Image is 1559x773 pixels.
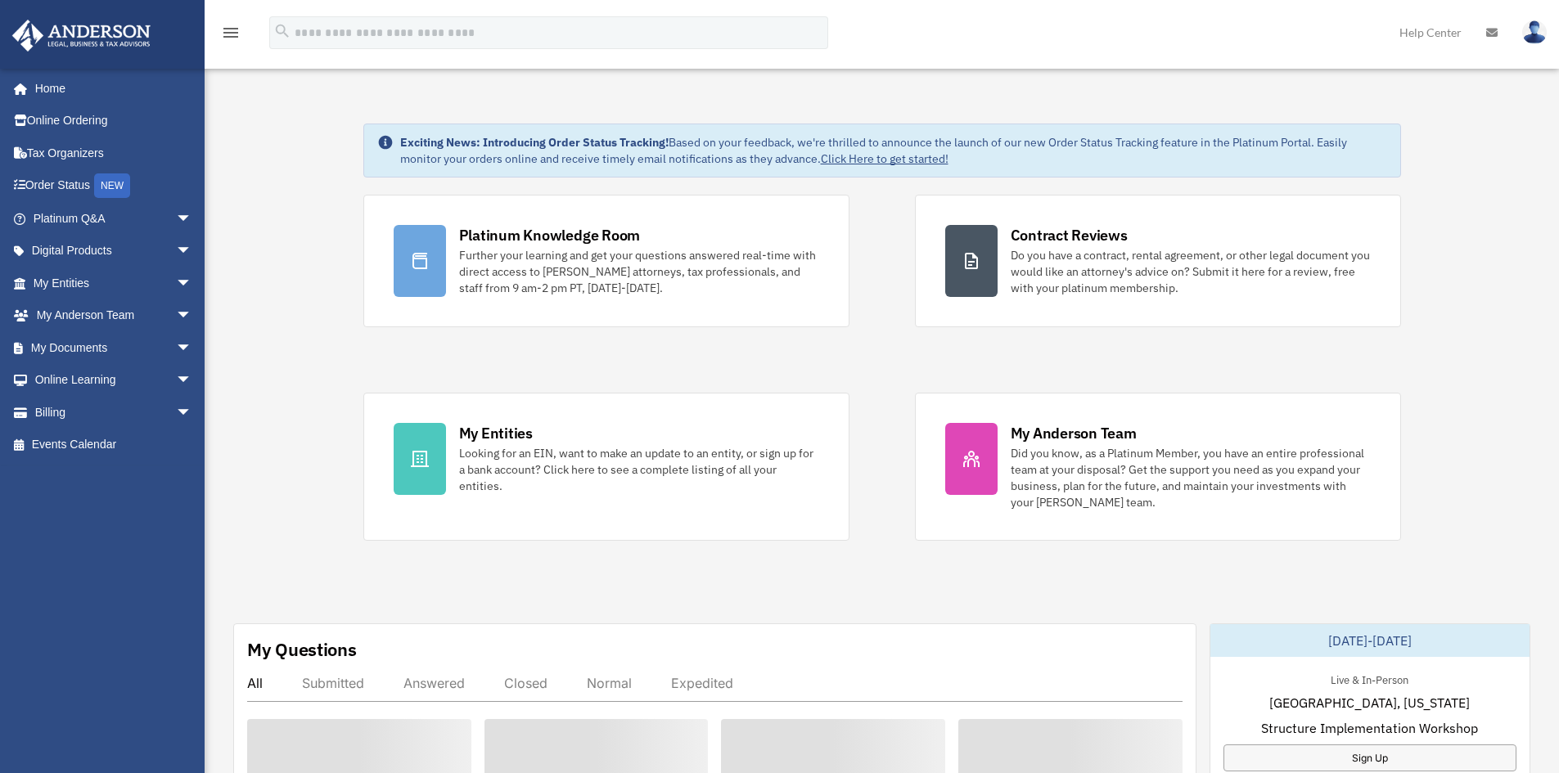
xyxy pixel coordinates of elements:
[11,137,217,169] a: Tax Organizers
[1210,624,1530,657] div: [DATE]-[DATE]
[915,195,1401,327] a: Contract Reviews Do you have a contract, rental agreement, or other legal document you would like...
[247,637,357,662] div: My Questions
[11,105,217,137] a: Online Ordering
[459,225,641,245] div: Platinum Knowledge Room
[11,299,217,332] a: My Anderson Teamarrow_drop_down
[176,331,209,365] span: arrow_drop_down
[1269,693,1470,712] span: [GEOGRAPHIC_DATA], [US_STATE]
[11,396,217,429] a: Billingarrow_drop_down
[247,675,263,691] div: All
[11,72,209,105] a: Home
[1011,225,1128,245] div: Contract Reviews
[1011,445,1371,510] div: Did you know, as a Platinum Member, you have an entire professional team at your disposal? Get th...
[176,235,209,268] span: arrow_drop_down
[459,423,533,443] div: My Entities
[11,267,217,299] a: My Entitiesarrow_drop_down
[403,675,465,691] div: Answered
[11,364,217,397] a: Online Learningarrow_drop_down
[221,29,241,43] a: menu
[1223,744,1516,771] a: Sign Up
[1522,20,1547,44] img: User Pic
[363,393,849,541] a: My Entities Looking for an EIN, want to make an update to an entity, or sign up for a bank accoun...
[176,267,209,300] span: arrow_drop_down
[11,235,217,267] a: Digital Productsarrow_drop_down
[400,134,1387,167] div: Based on your feedback, we're thrilled to announce the launch of our new Order Status Tracking fe...
[915,393,1401,541] a: My Anderson Team Did you know, as a Platinum Member, you have an entire professional team at your...
[273,22,291,40] i: search
[821,151,948,166] a: Click Here to get started!
[363,195,849,327] a: Platinum Knowledge Room Further your learning and get your questions answered real-time with dire...
[459,247,819,296] div: Further your learning and get your questions answered real-time with direct access to [PERSON_NAM...
[176,299,209,333] span: arrow_drop_down
[11,331,217,364] a: My Documentsarrow_drop_down
[1011,247,1371,296] div: Do you have a contract, rental agreement, or other legal document you would like an attorney's ad...
[459,445,819,494] div: Looking for an EIN, want to make an update to an entity, or sign up for a bank account? Click her...
[1318,670,1422,687] div: Live & In-Person
[400,135,669,150] strong: Exciting News: Introducing Order Status Tracking!
[176,364,209,398] span: arrow_drop_down
[587,675,632,691] div: Normal
[1011,423,1137,443] div: My Anderson Team
[176,396,209,429] span: arrow_drop_down
[221,23,241,43] i: menu
[504,675,547,691] div: Closed
[671,675,733,691] div: Expedited
[94,173,130,198] div: NEW
[11,429,217,461] a: Events Calendar
[11,202,217,235] a: Platinum Q&Aarrow_drop_down
[1261,718,1478,738] span: Structure Implementation Workshop
[176,202,209,236] span: arrow_drop_down
[11,169,217,203] a: Order StatusNEW
[7,20,155,52] img: Anderson Advisors Platinum Portal
[302,675,364,691] div: Submitted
